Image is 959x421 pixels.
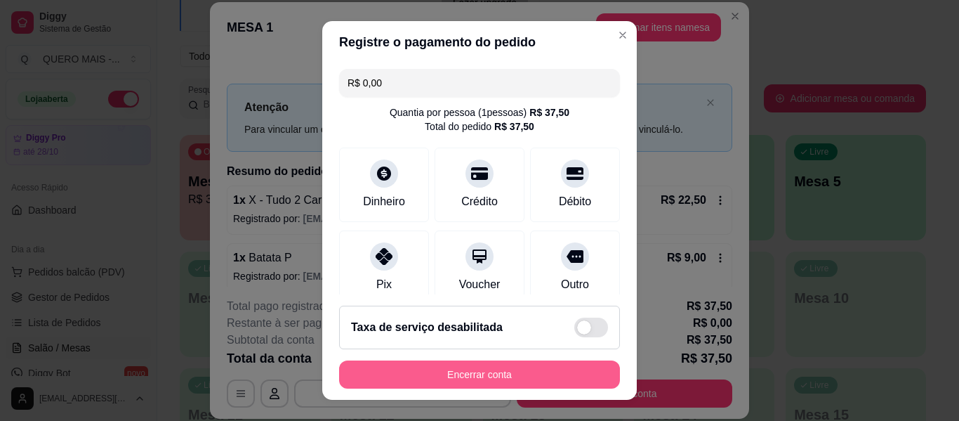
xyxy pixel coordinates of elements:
[390,105,569,119] div: Quantia por pessoa ( 1 pessoas)
[363,193,405,210] div: Dinheiro
[461,193,498,210] div: Crédito
[376,276,392,293] div: Pix
[348,69,611,97] input: Ex.: hambúrguer de cordeiro
[339,361,620,389] button: Encerrar conta
[425,119,534,134] div: Total do pedido
[559,193,591,210] div: Débito
[494,119,534,134] div: R$ 37,50
[529,105,569,119] div: R$ 37,50
[322,21,637,63] header: Registre o pagamento do pedido
[561,276,589,293] div: Outro
[611,24,634,46] button: Close
[351,319,503,336] h2: Taxa de serviço desabilitada
[459,276,501,293] div: Voucher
